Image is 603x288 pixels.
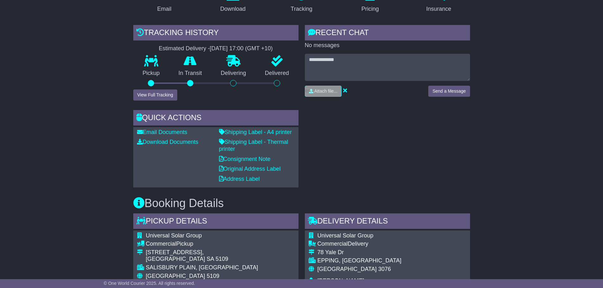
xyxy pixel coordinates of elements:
[378,266,391,272] span: 3076
[133,197,470,210] h3: Booking Details
[317,278,364,284] span: [PERSON_NAME]
[133,213,298,230] div: Pickup Details
[133,25,298,42] div: Tracking history
[133,45,298,52] div: Estimated Delivery -
[137,139,198,145] a: Download Documents
[104,281,195,286] span: © One World Courier 2025. All rights reserved.
[210,45,273,52] div: [DATE] 17:00 (GMT +10)
[428,86,470,97] button: Send a Message
[219,176,260,182] a: Address Label
[133,70,169,77] p: Pickup
[291,5,312,13] div: Tracking
[146,241,258,248] div: Pickup
[317,241,348,247] span: Commercial
[317,266,377,272] span: [GEOGRAPHIC_DATA]
[146,241,176,247] span: Commercial
[146,232,202,239] span: Universal Solar Group
[317,241,414,248] div: Delivery
[146,273,205,279] span: [GEOGRAPHIC_DATA]
[146,256,258,263] div: [GEOGRAPHIC_DATA] SA 5109
[426,5,451,13] div: Insurance
[146,249,258,256] div: [STREET_ADDRESS],
[317,232,374,239] span: Universal Solar Group
[305,213,470,230] div: Delivery Details
[133,110,298,127] div: Quick Actions
[317,249,414,256] div: 78 Yale Dr
[219,166,281,172] a: Original Address Label
[219,139,288,152] a: Shipping Label - Thermal printer
[219,156,271,162] a: Consignment Note
[137,129,187,135] a: Email Documents
[207,273,219,279] span: 5109
[146,264,258,271] div: SALISBURY PLAIN, [GEOGRAPHIC_DATA]
[305,42,470,49] p: No messages
[361,5,379,13] div: Pricing
[220,5,246,13] div: Download
[219,129,292,135] a: Shipping Label - A4 printer
[305,25,470,42] div: RECENT CHAT
[169,70,211,77] p: In Transit
[133,89,177,101] button: View Full Tracking
[317,257,414,264] div: EPPING, [GEOGRAPHIC_DATA]
[211,70,256,77] p: Delivering
[255,70,298,77] p: Delivered
[157,5,171,13] div: Email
